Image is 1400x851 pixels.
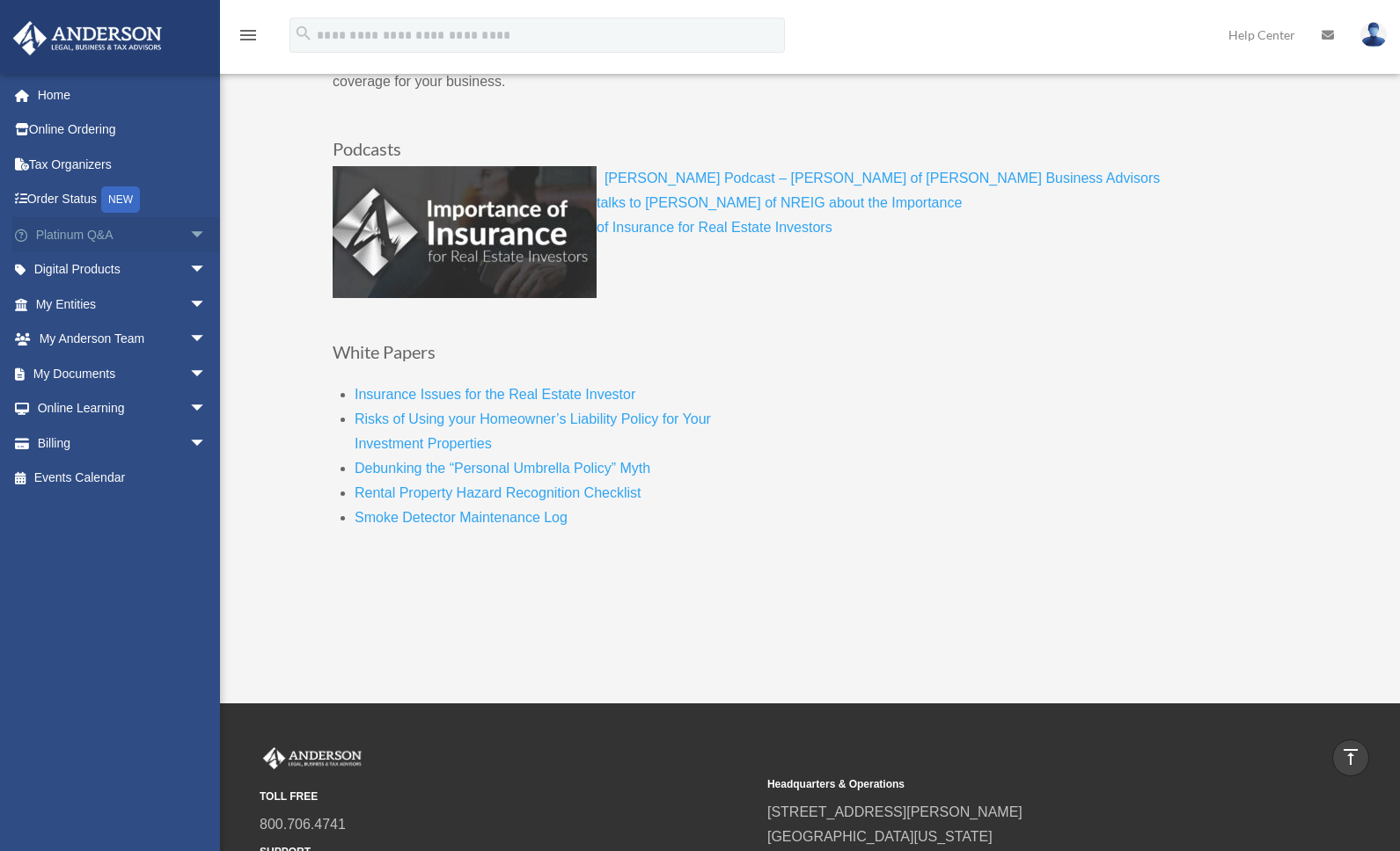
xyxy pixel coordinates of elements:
i: vertical_align_top [1340,746,1361,767]
i: menu [238,25,259,46]
a: Online Learningarrow_drop_down [12,391,233,426]
a: [PERSON_NAME] Podcast – [PERSON_NAME] of [PERSON_NAME] Business Advisorstalks to [PERSON_NAME] of... [597,171,1160,244]
span: arrow_drop_down [189,322,224,358]
a: [GEOGRAPHIC_DATA][US_STATE] [767,829,993,844]
img: Anderson Advisors Platinum Portal [260,747,365,770]
a: Events Calendar [12,461,233,496]
a: Online Ordering [12,113,233,148]
small: Headquarters & Operations [767,775,1263,794]
i: search [294,24,313,43]
a: My Documentsarrow_drop_down [12,356,233,391]
span: arrow_drop_down [189,425,224,462]
span: arrow_drop_down [189,252,224,288]
a: Rental Property Hazard Recognition Checklis [355,485,637,509]
a: 800.706.4741 [260,817,346,832]
a: Platinum Q&Aarrow_drop_down [12,217,233,252]
small: TOLL FREE [260,788,755,806]
a: Insurance Issues for the Real Estate Investor [355,387,635,411]
a: vertical_align_top [1332,739,1369,776]
img: User Pic [1360,22,1387,47]
div: NEW [101,186,140,213]
a: Home [12,77,233,113]
a: Billingarrow_drop_down [12,425,233,461]
h4: White Papers [333,343,781,369]
a: Order StatusNEW [12,182,233,218]
a: [STREET_ADDRESS][PERSON_NAME] [767,804,1023,819]
a: Smoke Detector Maintenance Log [355,510,568,534]
span: arrow_drop_down [189,287,224,323]
a: Tax Organizers [12,147,233,182]
a: Debunking the “Personal Umbrella Policy” Myth [355,461,650,484]
span: arrow_drop_down [189,217,224,253]
img: Anderson Advisors Platinum Portal [8,21,167,55]
a: t [637,485,641,509]
span: arrow_drop_down [189,356,224,392]
span: arrow_drop_down [189,391,224,427]
h4: Podcasts [333,140,1283,166]
a: My Entitiesarrow_drop_down [12,287,233,322]
a: My Anderson Teamarrow_drop_down [12,322,233,357]
a: Risks of Using your Homeowner’s Liability Policy for Your Investment Properties [355,411,711,460]
a: Digital Productsarrow_drop_down [12,252,233,287]
a: menu [238,31,259,46]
